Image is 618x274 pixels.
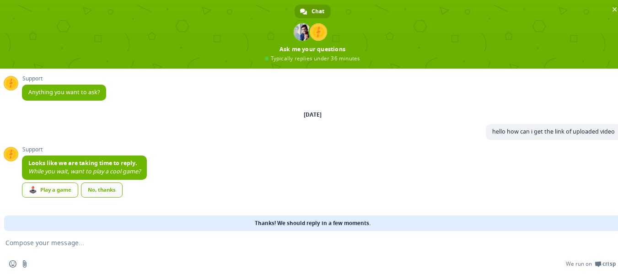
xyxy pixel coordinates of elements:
a: We run onCrisp [566,260,616,268]
img: website_grey.svg [15,24,22,31]
span: Anything you want to ask? [28,88,100,96]
img: tab_domain_overview_orange.svg [27,53,34,60]
img: logo_orange.svg [15,15,22,22]
span: 🕹️ [29,186,37,193]
a: No, thanks [81,183,123,198]
div: Domain Overview [37,54,82,60]
span: Chat [312,5,324,18]
span: Insert an emoji [9,260,16,268]
span: hello how can i get the link of uploaded video [492,128,615,135]
textarea: Compose your message... [5,231,597,254]
span: Support [22,146,147,153]
span: Send a file [21,260,28,268]
div: Keywords by Traffic [102,54,151,60]
div: v 4.0.24 [26,15,45,22]
span: Support [22,75,106,82]
a: Chat [295,5,331,18]
a: Play a game [22,183,78,198]
span: While you wait, want to play a cool game? [28,167,140,175]
span: We run on [566,260,592,268]
span: Looks like we are taking time to reply. [28,159,137,167]
span: Crisp [602,260,616,268]
span: Thanks! We should reply in a few moments. [255,215,371,231]
img: tab_keywords_by_traffic_grey.svg [92,53,100,60]
div: Domain: [DOMAIN_NAME] [24,24,101,31]
div: [DATE] [304,112,322,118]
